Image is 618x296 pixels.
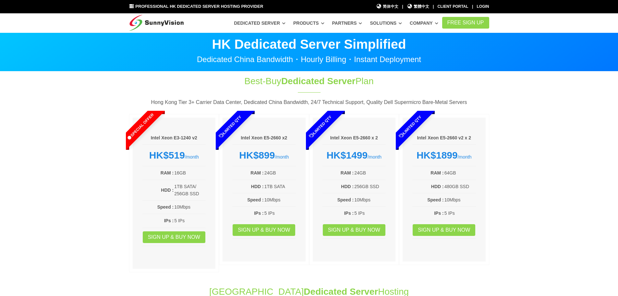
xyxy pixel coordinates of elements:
a: Products [293,17,324,29]
h1: Best-Buy Plan [201,75,417,87]
a: Solutions [370,17,402,29]
b: IPs : [164,218,174,223]
td: 5 IPs [444,209,476,217]
p: Dedicated China Bandwidth・Hourly Billing・Instant Deployment [129,56,489,63]
td: 5 IPs [174,217,206,225]
li: | [433,4,434,10]
h6: Intel Xeon E5-2660 x 2 [322,135,386,141]
div: /month [412,149,476,161]
div: /month [232,149,296,161]
a: Dedicated Server [234,17,285,29]
b: IPs : [344,211,354,216]
td: 16GB [174,169,206,177]
td: 5 IPs [264,209,296,217]
b: HDD : [251,184,264,189]
a: 繁體中文 [407,4,429,10]
div: /month [142,149,206,161]
b: RAM : [250,170,263,175]
td: 24GB [354,169,386,177]
strong: HK$1499 [326,150,368,161]
span: Limited Qty [203,99,258,154]
td: 64GB [444,169,476,177]
b: HDD : [431,184,444,189]
td: 10Mbps [444,196,476,204]
a: Sign up & Buy Now [233,224,295,236]
strong: HK$519 [149,150,185,161]
td: 1TB SATA/ 256GB SSD [174,183,206,198]
b: HDD : [161,187,174,193]
li: | [402,4,403,10]
span: Limited Qty [293,99,347,154]
a: Partners [332,17,362,29]
td: 480GB SSD [444,183,476,190]
b: RAM : [341,170,354,175]
td: 10Mbps [174,203,206,211]
h6: Intel Xeon E3-1240 v2 [142,135,206,141]
span: Limited Qty [383,99,438,154]
p: Hong Kong Tier 3+ Carrier Data Center, Dedicated China Bandwidth, 24/7 Technical Support, Quality... [129,98,489,107]
a: Company [410,17,438,29]
b: HDD : [341,184,354,189]
h6: Intel Xeon E5-2660 v2 x 2 [412,135,476,141]
div: /month [322,149,386,161]
b: IPs : [434,211,444,216]
a: 简体中文 [376,4,399,10]
b: Speed : [427,197,444,202]
strong: HK$899 [239,150,275,161]
b: RAM : [161,170,174,175]
h6: Intel Xeon E5-2660 x2 [232,135,296,141]
td: 24GB [264,169,296,177]
td: 10Mbps [264,196,296,204]
span: Special Offer [113,99,167,154]
li: | [472,4,473,10]
a: Sign up & Buy Now [413,224,475,236]
p: HK Dedicated Server Simplified [129,38,489,51]
span: Dedicated Server [281,76,356,86]
b: RAM : [430,170,443,175]
strong: HK$1899 [417,150,458,161]
td: 1TB SATA [264,183,296,190]
a: Sign up & Buy Now [143,231,205,243]
span: Professional HK Dedicated Server Hosting Provider [135,4,263,9]
a: Sign up & Buy Now [323,224,385,236]
a: Client Portal [438,4,468,9]
b: Speed : [247,197,264,202]
a: Login [477,4,489,9]
b: IPs : [254,211,264,216]
td: 10Mbps [354,196,386,204]
a: FREE Sign Up [442,17,489,29]
b: Speed : [337,197,354,202]
td: 5 IPs [354,209,386,217]
b: Speed : [157,204,174,210]
td: 256GB SSD [354,183,386,190]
